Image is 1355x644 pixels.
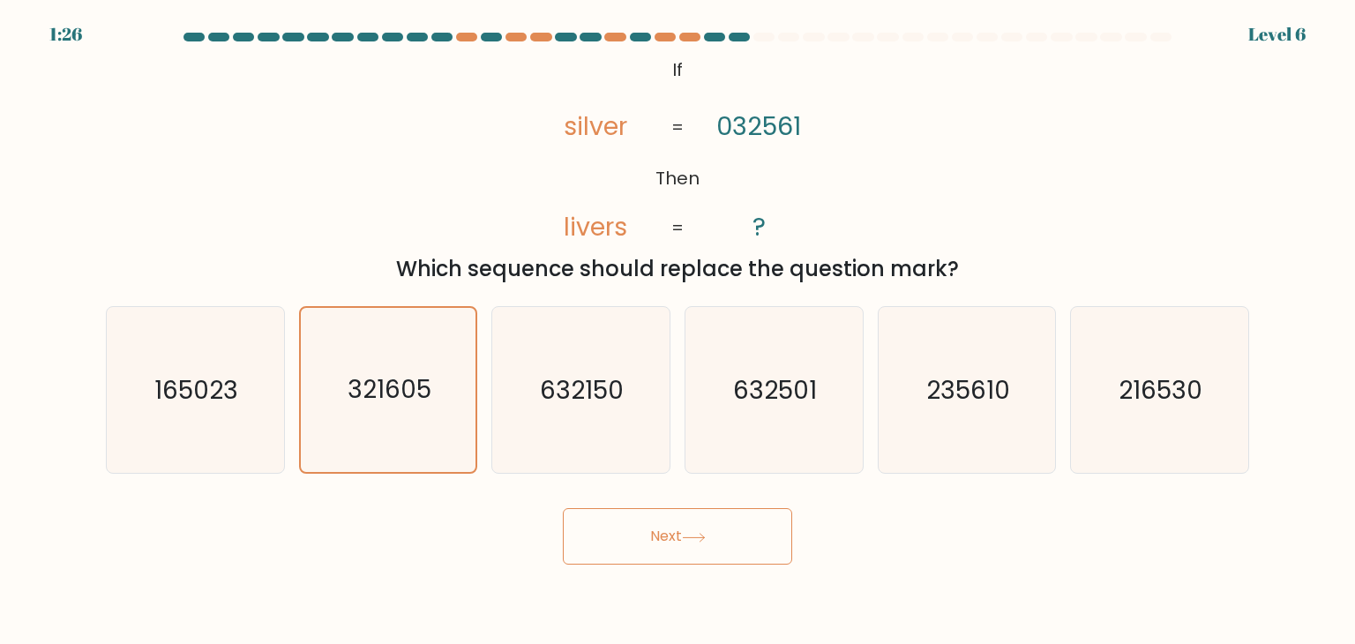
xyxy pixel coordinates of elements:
[1119,372,1203,408] text: 216530
[49,21,82,48] div: 1:26
[565,209,628,244] tspan: livers
[926,372,1010,408] text: 235610
[155,372,239,408] text: 165023
[116,253,1239,285] div: Which sequence should replace the question mark?
[671,115,684,139] tspan: =
[520,53,835,246] svg: @import url('[URL][DOMAIN_NAME]);
[565,109,628,144] tspan: silver
[541,372,625,408] text: 632150
[655,166,700,191] tspan: Then
[752,209,766,244] tspan: ?
[348,373,431,408] text: 321605
[734,372,818,408] text: 632501
[1248,21,1306,48] div: Level 6
[716,109,801,144] tspan: 032561
[563,508,792,565] button: Next
[672,57,683,82] tspan: If
[671,215,684,240] tspan: =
